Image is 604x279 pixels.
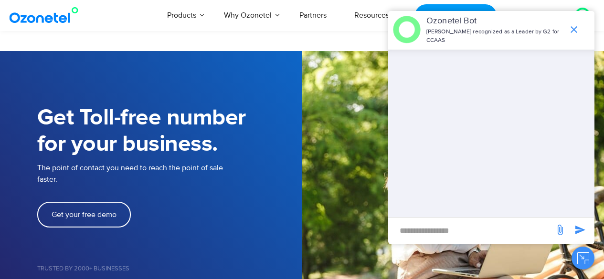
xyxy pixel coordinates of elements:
a: Request a Demo [415,4,497,27]
span: Get your free demo [52,211,117,218]
span: end chat or minimize [564,20,583,39]
div: new-msg-input [393,222,550,239]
h5: Trusted by 2000+ Businesses [37,266,302,272]
p: The point of contact you need to reach the point of sale faster. [37,162,302,185]
p: [PERSON_NAME] recognized as a Leader by G2 for CCAAS [426,28,563,45]
p: Ozonetel Bot [426,15,563,28]
span: send message [571,220,590,239]
span: send message [551,220,570,239]
button: Close chat [572,247,594,269]
h1: Get Toll-free number for your business. [37,105,302,157]
a: Get your free demo [37,202,131,227]
img: header [393,16,421,43]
